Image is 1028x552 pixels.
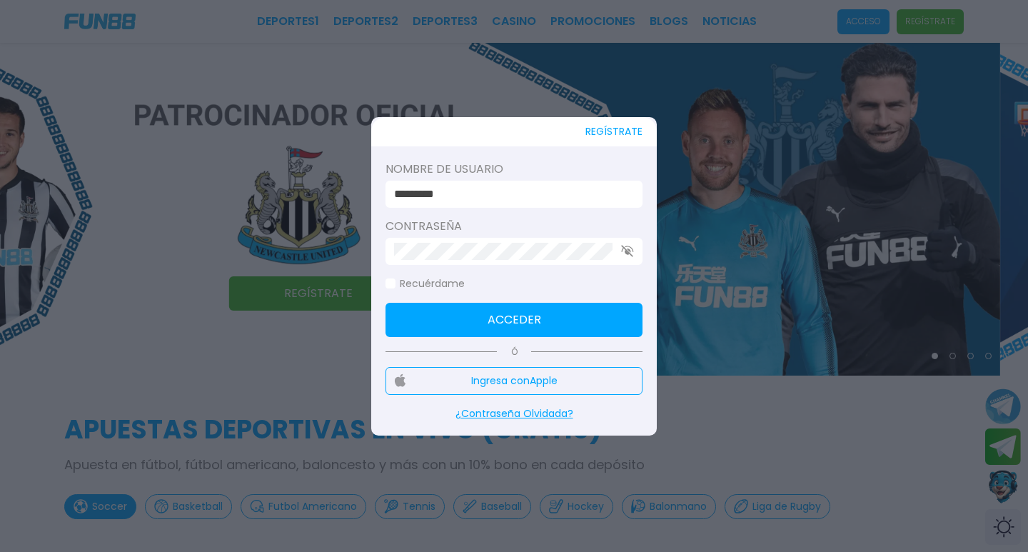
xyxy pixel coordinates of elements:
[385,276,465,291] label: Recuérdame
[385,367,642,395] button: Ingresa conApple
[385,161,642,178] label: Nombre de usuario
[385,346,642,358] p: Ó
[385,406,642,421] p: ¿Contraseña Olvidada?
[385,218,642,235] label: Contraseña
[585,117,642,146] button: REGÍSTRATE
[385,303,642,337] button: Acceder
